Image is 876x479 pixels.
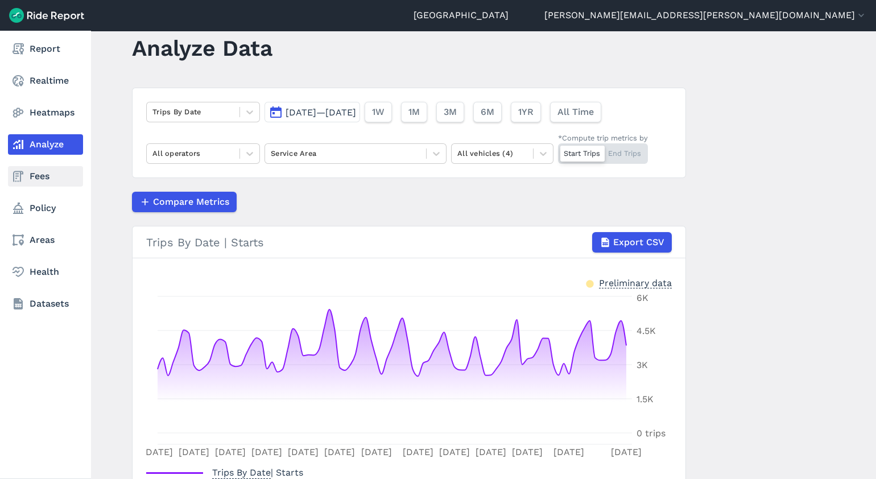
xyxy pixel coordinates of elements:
button: 1YR [511,102,541,122]
button: [DATE]—[DATE] [265,102,360,122]
span: 3M [444,105,457,119]
tspan: 3K [637,360,648,370]
tspan: [DATE] [512,447,543,457]
tspan: [DATE] [288,447,319,457]
button: 1M [401,102,427,122]
a: Report [8,39,83,59]
tspan: [DATE] [611,447,642,457]
a: Areas [8,230,83,250]
a: Datasets [8,294,83,314]
span: 1W [372,105,385,119]
h1: Analyze Data [132,32,272,64]
span: 1YR [518,105,534,119]
tspan: 4.5K [637,325,656,336]
tspan: [DATE] [179,447,209,457]
span: 6M [481,105,494,119]
button: All Time [550,102,601,122]
span: Compare Metrics [153,195,229,209]
a: Policy [8,198,83,218]
button: Export CSV [592,232,672,253]
a: [GEOGRAPHIC_DATA] [414,9,509,22]
span: 1M [408,105,420,119]
span: Export CSV [613,236,664,249]
tspan: 0 trips [637,428,666,439]
a: Health [8,262,83,282]
img: Ride Report [9,8,84,23]
span: [DATE]—[DATE] [286,107,356,118]
span: Trips By Date [212,464,271,479]
div: Trips By Date | Starts [146,232,672,253]
button: 1W [365,102,392,122]
tspan: [DATE] [324,447,355,457]
button: 6M [473,102,502,122]
tspan: [DATE] [403,447,433,457]
tspan: 6K [637,292,648,303]
button: [PERSON_NAME][EMAIL_ADDRESS][PERSON_NAME][DOMAIN_NAME] [544,9,867,22]
tspan: 1.5K [637,394,654,404]
tspan: [DATE] [142,447,173,457]
tspan: [DATE] [361,447,392,457]
div: *Compute trip metrics by [558,133,648,143]
button: 3M [436,102,464,122]
tspan: [DATE] [251,447,282,457]
a: Heatmaps [8,102,83,123]
a: Analyze [8,134,83,155]
tspan: [DATE] [476,447,506,457]
a: Realtime [8,71,83,91]
button: Compare Metrics [132,192,237,212]
span: | Starts [212,467,303,478]
tspan: [DATE] [439,447,470,457]
tspan: [DATE] [215,447,246,457]
a: Fees [8,166,83,187]
tspan: [DATE] [553,447,584,457]
span: All Time [557,105,594,119]
div: Preliminary data [599,276,672,288]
